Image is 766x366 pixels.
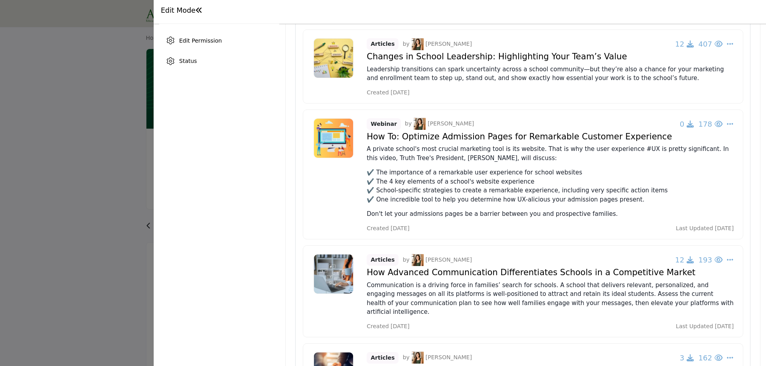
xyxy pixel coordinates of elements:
span: 0 [680,120,684,128]
span: 12 [675,40,684,48]
span: Articles [367,254,399,266]
span: Articles [367,352,399,364]
span: Created [DATE] [367,88,409,97]
span: 407 [699,40,712,48]
span: Last Updated [DATE] [676,322,734,331]
button: 0 [675,116,694,132]
img: image [412,38,424,50]
p: ✔️ The importance of a remarkable user experience for school websites ✔️ The 4 key elements of a ... [367,168,734,204]
span: Created [DATE] [367,224,409,233]
span: Created [DATE] [367,322,409,331]
h4: How To: Optimize Admission Pages for Remarkable Customer Experience [367,132,734,142]
span: Articles [367,38,399,50]
button: 193 [694,252,723,268]
p: by [PERSON_NAME] [403,254,472,266]
img: image [412,254,424,266]
span: 3 [680,354,684,362]
p: A private school's most crucial marketing tool is its website. That is why the user experience #U... [367,145,734,162]
span: Webinar [367,118,401,130]
p: by [PERSON_NAME] [403,352,472,364]
h4: How Advanced Communication Differentiates Schools in a Competitive Market [367,268,734,278]
p: by [PERSON_NAME] [403,38,472,50]
span: 162 [699,354,712,362]
img: No logo [314,118,353,158]
span: 178 [699,120,712,128]
button: 162 [694,350,723,366]
button: Close [748,1,763,16]
img: image [412,352,424,364]
button: 12 [671,252,694,268]
span: Last Updated [DATE] [676,224,734,233]
button: Select Dropdown Options [723,252,734,268]
span: 193 [699,256,712,264]
p: by [PERSON_NAME] [405,118,474,130]
h1: Edit Mode [161,6,203,15]
img: No logo [314,254,353,294]
p: Don't let your admissions pages be a barrier between you and prospective families. [367,209,734,219]
button: 178 [694,116,723,132]
span: Status [179,58,197,64]
span: Edit Permission [179,37,222,44]
button: Select Dropdown Options [723,36,734,52]
button: 3 [675,350,694,366]
img: No logo [314,38,353,78]
button: 12 [671,36,694,52]
p: Leadership transitions can spark uncertainty across a school community—but they’re also a chance ... [367,65,734,83]
button: 407 [694,36,723,52]
img: image [414,118,426,130]
span: 12 [675,256,684,264]
h4: Changes in School Leadership: Highlighting Your Team’s Value [367,52,734,62]
button: Select Dropdown Options [723,116,734,132]
button: Select Dropdown Options [723,350,734,366]
p: Communication is a driving force in families’ search for schools. A school that delivers relevant... [367,281,734,317]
